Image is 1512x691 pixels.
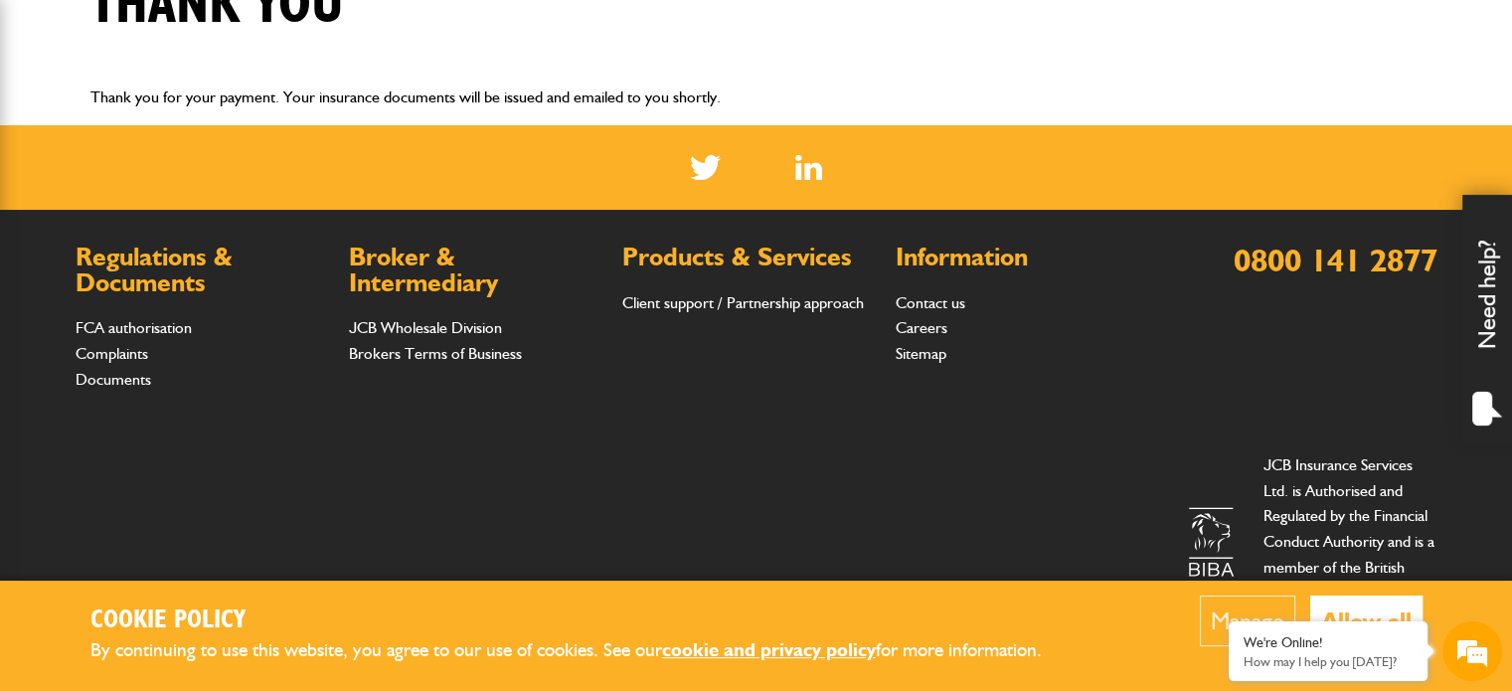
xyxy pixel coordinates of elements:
p: By continuing to use this website, you agree to our use of cookies. See our for more information. [90,635,1075,666]
em: Start Chat [270,541,361,568]
h2: Cookie Policy [90,605,1075,636]
a: Sitemap [896,344,946,363]
input: Enter your phone number [26,301,363,345]
a: Brokers Terms of Business [349,344,522,363]
p: JCB Insurance Services Ltd. is Authorised and Regulated by the Financial Conduct Authority and is... [1263,452,1437,630]
img: d_20077148190_company_1631870298795_20077148190 [34,110,84,138]
div: Chat with us now [103,111,334,137]
p: How may I help you today? [1244,654,1413,669]
a: JCB Wholesale Division [349,318,502,337]
div: We're Online! [1244,634,1413,651]
a: cookie and privacy policy [662,638,876,661]
div: Need help? [1462,195,1512,443]
button: Allow all [1310,596,1423,646]
h2: Broker & Intermediary [349,245,602,295]
a: 0800 141 2877 [1234,241,1437,279]
div: Minimize live chat window [326,10,374,58]
textarea: Type your message and hit 'Enter' [26,360,363,524]
input: Enter your last name [26,184,363,228]
input: Enter your email address [26,243,363,286]
a: Contact us [896,293,965,312]
h2: Products & Services [622,245,876,270]
img: Twitter [690,155,721,180]
h2: Regulations & Documents [76,245,329,295]
a: FCA authorisation [76,318,192,337]
a: Documents [76,370,151,389]
h2: Information [896,245,1149,270]
button: Manage [1200,596,1295,646]
a: LinkedIn [795,155,822,180]
img: Linked In [795,155,822,180]
p: Thank you for your payment. Your insurance documents will be issued and emailed to you shortly. [90,85,1423,110]
a: Complaints [76,344,148,363]
a: Client support / Partnership approach [622,293,864,312]
a: Careers [896,318,947,337]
